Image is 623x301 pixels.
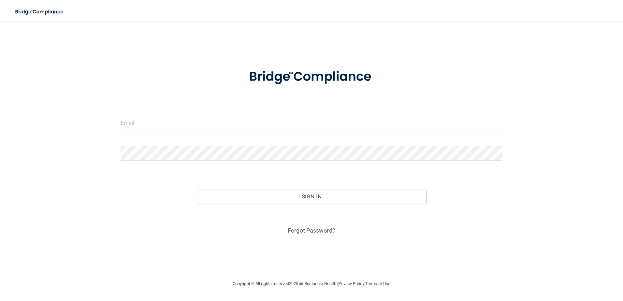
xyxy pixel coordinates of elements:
[338,281,364,286] a: Privacy Policy
[197,189,426,204] button: Sign In
[365,281,390,286] a: Terms of Use
[288,227,335,234] a: Forgot Password?
[121,115,503,130] input: Email
[193,273,430,294] div: Copyright © All rights reserved 2025 @ Rectangle Health | |
[236,60,387,94] img: bridge_compliance_login_screen.278c3ca4.svg
[10,5,70,19] img: bridge_compliance_login_screen.278c3ca4.svg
